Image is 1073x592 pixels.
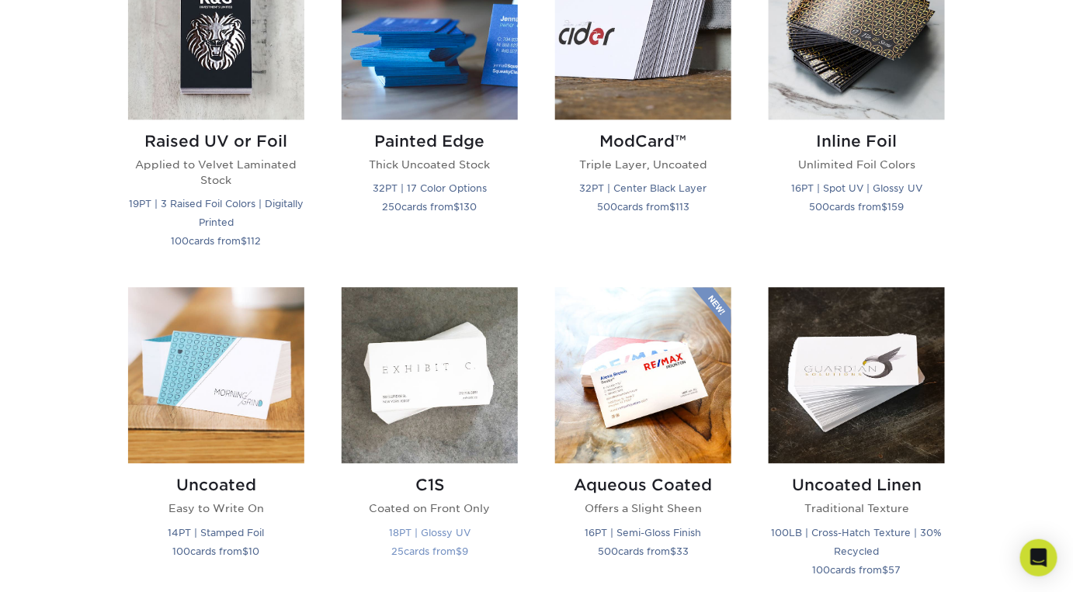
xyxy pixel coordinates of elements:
span: 100 [172,235,189,247]
span: $ [882,201,888,213]
img: Aqueous Coated Business Cards [555,287,731,463]
small: 19PT | 3 Raised Foil Colors | Digitally Printed [129,198,304,228]
h2: Uncoated Linen [769,476,945,494]
h2: ModCard™ [555,132,731,151]
p: Unlimited Foil Colors [769,157,945,172]
p: Easy to Write On [128,500,304,516]
p: Triple Layer, Uncoated [555,157,731,172]
small: cards from [383,201,477,213]
img: Uncoated Linen Business Cards [769,287,945,463]
span: $ [454,201,460,213]
small: 18PT | Glossy UV [389,527,471,538]
span: 100 [173,545,191,557]
span: $ [243,545,249,557]
small: cards from [172,235,262,247]
span: 9 [462,545,468,557]
small: 16PT | Spot UV | Glossy UV [791,182,922,194]
h2: Uncoated [128,476,304,494]
span: 25 [391,545,404,557]
span: 250 [383,201,402,213]
small: 16PT | Semi-Gloss Finish [585,527,702,538]
span: 500 [810,201,830,213]
small: 100LB | Cross-Hatch Texture | 30% Recycled [772,527,943,557]
img: Uncoated Business Cards [128,287,304,463]
span: 112 [248,235,262,247]
span: 57 [889,564,901,576]
p: Applied to Velvet Laminated Stock [128,157,304,189]
h2: Aqueous Coated [555,476,731,494]
small: cards from [810,201,905,213]
p: Coated on Front Only [342,500,518,516]
span: $ [669,201,675,213]
p: Offers a Slight Sheen [555,500,731,516]
span: 159 [888,201,905,213]
span: 10 [249,545,260,557]
span: 500 [597,201,617,213]
small: 14PT | Stamped Foil [168,527,265,538]
span: $ [883,564,889,576]
small: 32PT | 17 Color Options [373,182,487,194]
span: $ [670,545,676,557]
small: cards from [813,564,901,576]
h2: Painted Edge [342,132,518,151]
img: New Product [693,287,731,334]
p: Thick Uncoated Stock [342,157,518,172]
small: 32PT | Center Black Layer [580,182,707,194]
span: $ [241,235,248,247]
small: cards from [598,545,689,557]
small: cards from [173,545,260,557]
div: Open Intercom Messenger [1020,539,1057,576]
small: cards from [597,201,689,213]
span: 500 [598,545,618,557]
small: cards from [391,545,468,557]
span: 100 [813,564,831,576]
span: 33 [676,545,689,557]
span: $ [456,545,462,557]
h2: C1S [342,476,518,494]
span: 130 [460,201,477,213]
h2: Raised UV or Foil [128,132,304,151]
span: 113 [675,201,689,213]
p: Traditional Texture [769,500,945,516]
h2: Inline Foil [769,132,945,151]
img: C1S Business Cards [342,287,518,463]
